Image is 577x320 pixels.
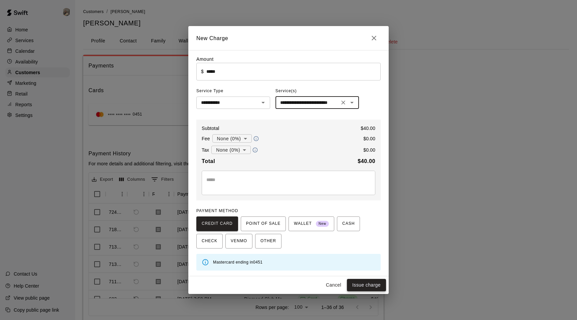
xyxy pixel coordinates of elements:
[225,234,252,249] button: VENMO
[363,135,375,142] p: $ 0.00
[275,86,297,97] span: Service(s)
[202,125,219,132] p: Subtotal
[188,26,389,50] h2: New Charge
[246,218,280,229] span: POINT OF SALE
[213,260,262,265] span: Mastercard ending in 0451
[231,236,247,247] span: VENMO
[316,219,329,228] span: New
[361,125,375,132] p: $ 40.00
[212,132,252,145] div: None (0%)
[347,279,386,291] button: Issue charge
[255,234,281,249] button: OTHER
[358,158,375,164] b: $ 40.00
[196,216,238,231] button: CREDIT CARD
[201,68,204,75] p: $
[202,147,209,153] p: Tax
[258,98,268,107] button: Open
[363,147,375,153] p: $ 0.00
[196,208,238,213] span: PAYMENT METHOD
[196,56,214,62] label: Amount
[367,31,381,45] button: Close
[294,218,329,229] span: WALLET
[202,158,215,164] b: Total
[339,98,348,107] button: Clear
[202,236,217,247] span: CHECK
[211,144,251,156] div: None (0%)
[196,86,270,97] span: Service Type
[347,98,357,107] button: Open
[202,135,210,142] p: Fee
[202,218,233,229] span: CREDIT CARD
[196,234,223,249] button: CHECK
[241,216,286,231] button: POINT OF SALE
[337,216,360,231] button: CASH
[342,218,355,229] span: CASH
[288,216,334,231] button: WALLET New
[323,279,344,291] button: Cancel
[260,236,276,247] span: OTHER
